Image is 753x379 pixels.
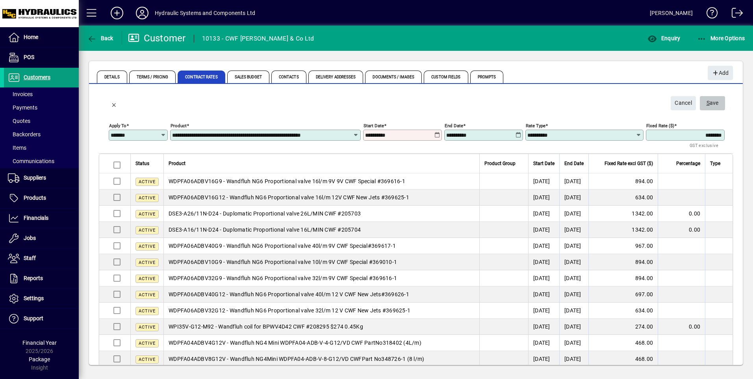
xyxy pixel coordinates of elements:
[675,97,692,110] span: Cancel
[645,31,682,45] button: Enquiry
[559,270,588,286] td: [DATE]
[650,7,693,19] div: [PERSON_NAME]
[424,71,468,83] span: Custom Fields
[4,141,79,154] a: Items
[588,270,658,286] td: 894.00
[155,7,255,19] div: Hydraulic Systems and Components Ltd
[707,100,710,106] span: S
[364,123,384,128] mat-label: Start date
[559,286,588,303] td: [DATE]
[163,173,479,189] td: WDPFA06ADBV16G9 - Wandfluh NG6 Proportional valve 16l/m 9V 9V CWF Special #369616-1
[139,260,156,265] span: Active
[139,228,156,233] span: Active
[8,104,37,111] span: Payments
[24,295,44,301] span: Settings
[528,189,559,206] td: [DATE]
[139,292,156,297] span: Active
[528,303,559,319] td: [DATE]
[4,309,79,329] a: Support
[24,54,34,60] span: POS
[128,32,186,45] div: Customer
[707,97,719,110] span: ave
[4,87,79,101] a: Invoices
[4,289,79,308] a: Settings
[528,173,559,189] td: [DATE]
[588,222,658,238] td: 1342.00
[564,159,584,168] span: End Date
[105,94,124,113] button: Back
[697,35,745,41] span: More Options
[559,254,588,270] td: [DATE]
[528,319,559,335] td: [DATE]
[690,141,718,150] mat-hint: GST exclusive
[533,159,555,168] span: Start Date
[712,67,729,80] span: Add
[163,286,479,303] td: WDPFA06ADBV40G12 - Wandfluh NG6 Proportional valve 40l/m 12 V CWF New Jets#369626-1
[528,270,559,286] td: [DATE]
[139,276,156,281] span: Active
[163,254,479,270] td: WDPFA06ADBV10G9 - Wandfluh NG6 Proportional valve 10l/m 9V CWF Special #369010-1
[24,74,50,80] span: Customers
[588,335,658,351] td: 468.00
[559,238,588,254] td: [DATE]
[559,173,588,189] td: [DATE]
[588,351,658,367] td: 468.00
[104,6,130,20] button: Add
[4,28,79,47] a: Home
[4,168,79,188] a: Suppliers
[24,34,38,40] span: Home
[559,335,588,351] td: [DATE]
[163,319,479,335] td: WPI35V-G12-M92 - Wandfluh coil for BPWV4D42 CWF #208295 $274 0.45Kg
[528,335,559,351] td: [DATE]
[559,351,588,367] td: [DATE]
[658,319,705,335] td: 0.00
[605,159,653,168] span: Fixed Rate excl GST ($)
[4,48,79,67] a: POS
[676,159,700,168] span: Percentage
[163,206,479,222] td: DSE3-A26/11N-D24 - Duplomatic Proportional valve 26L/MIN CWF #205703
[8,131,41,137] span: Backorders
[528,254,559,270] td: [DATE]
[588,254,658,270] td: 894.00
[139,308,156,314] span: Active
[171,123,187,128] mat-label: Product
[24,175,46,181] span: Suppliers
[109,123,126,128] mat-label: Apply to
[24,315,43,321] span: Support
[4,249,79,268] a: Staff
[97,71,127,83] span: Details
[139,244,156,249] span: Active
[526,123,545,128] mat-label: Rate type
[708,66,733,80] button: Add
[85,31,115,45] button: Back
[470,71,504,83] span: Prompts
[139,179,156,184] span: Active
[139,212,156,217] span: Active
[163,303,479,319] td: WDPFA06ADBV32G12 - Wandfluh NG6 Proportional valve 32l/m 12 V CWF New Jets #369625-1
[528,222,559,238] td: [DATE]
[646,123,674,128] mat-label: Fixed rate ($)
[130,6,155,20] button: Profile
[129,71,176,83] span: Terms / Pricing
[647,35,680,41] span: Enquiry
[4,229,79,248] a: Jobs
[87,35,113,41] span: Back
[29,356,50,362] span: Package
[4,101,79,114] a: Payments
[79,31,122,45] app-page-header-button: Back
[4,208,79,228] a: Financials
[163,351,479,367] td: WDPFA04ADBV8G12V - Wandfluh NG4Mini WDPFA04-ADB-V-8-G12/VD CWFPart No348726-1 (8 l/m)
[8,145,26,151] span: Items
[163,189,479,206] td: WDPFA06ADBV16G12 - Wandfluh NG6 Proportional valve 16l/m 12V CWF New Jets #369625-1
[559,206,588,222] td: [DATE]
[695,31,747,45] button: More Options
[700,96,725,110] button: Save
[24,215,48,221] span: Financials
[139,357,156,362] span: Active
[4,128,79,141] a: Backorders
[588,286,658,303] td: 697.00
[202,32,314,45] div: 10133 - CWF [PERSON_NAME] & Co Ltd
[701,2,718,27] a: Knowledge Base
[726,2,743,27] a: Logout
